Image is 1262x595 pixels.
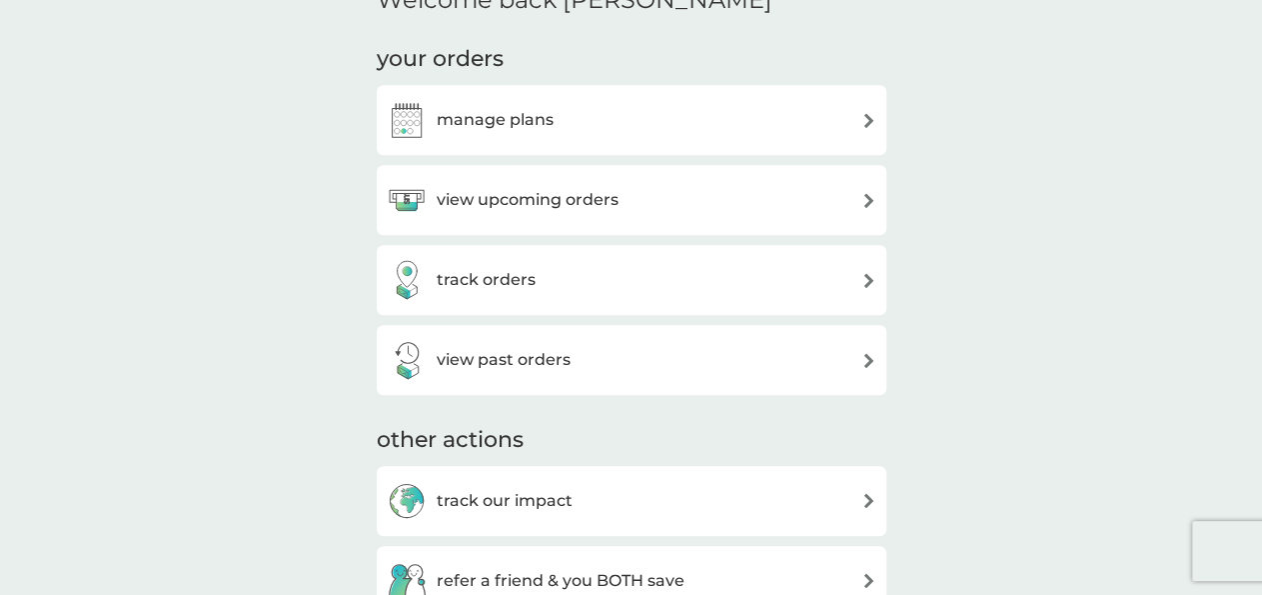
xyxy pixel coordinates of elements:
h3: manage plans [437,107,554,133]
img: arrow right [861,273,876,288]
h3: view upcoming orders [437,187,619,213]
h3: your orders [377,44,504,75]
h3: view past orders [437,347,571,373]
h3: track orders [437,267,536,293]
img: arrow right [861,573,876,588]
img: arrow right [861,353,876,368]
h3: other actions [377,425,524,456]
h3: track our impact [437,488,573,514]
img: arrow right [861,193,876,208]
img: arrow right [861,493,876,508]
img: arrow right [861,113,876,128]
h3: refer a friend & you BOTH save [437,568,684,594]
